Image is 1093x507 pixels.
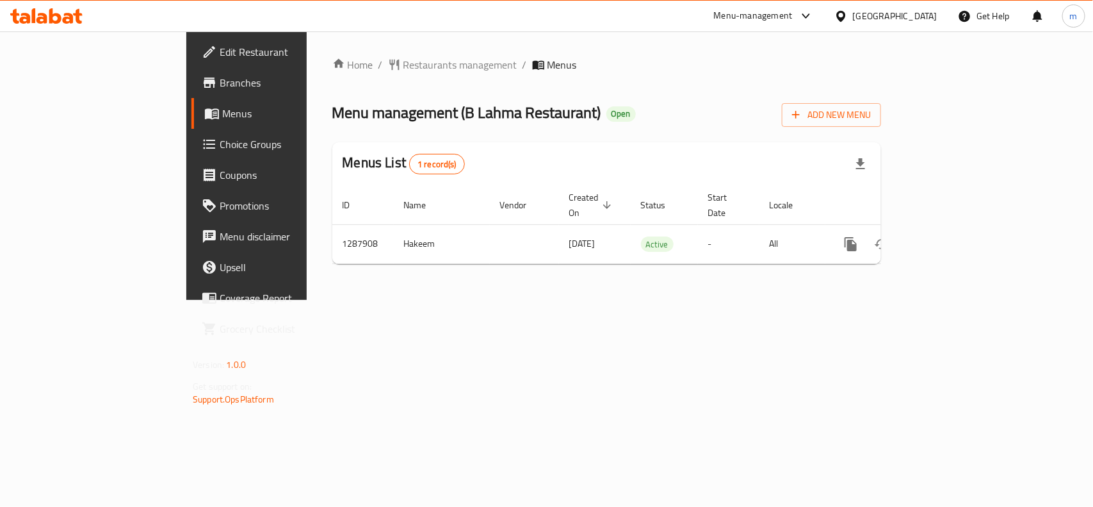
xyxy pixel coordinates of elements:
[220,75,359,90] span: Branches
[220,167,359,183] span: Coupons
[220,290,359,306] span: Coverage Report
[825,186,969,225] th: Actions
[569,235,595,252] span: [DATE]
[191,129,369,160] a: Choice Groups
[547,57,577,72] span: Menus
[606,106,636,122] div: Open
[332,98,601,127] span: Menu management ( B Lahma Restaurant )
[569,190,615,220] span: Created On
[193,391,274,408] a: Support.OpsPlatform
[193,378,252,395] span: Get support on:
[220,260,359,275] span: Upsell
[220,229,359,244] span: Menu disclaimer
[220,137,359,152] span: Choice Groups
[226,356,246,373] span: 1.0.0
[714,8,793,24] div: Menu-management
[193,356,224,373] span: Version:
[332,57,881,72] nav: breadcrumb
[343,197,367,213] span: ID
[1070,9,1078,23] span: m
[853,9,937,23] div: [GEOGRAPHIC_DATA]
[222,106,359,121] span: Menus
[343,153,465,174] h2: Menus List
[404,197,443,213] span: Name
[641,237,674,252] span: Active
[191,252,369,283] a: Upsell
[836,229,866,260] button: more
[866,229,897,260] button: Change Status
[770,197,810,213] span: Locale
[388,57,517,72] a: Restaurants management
[191,283,369,313] a: Coverage Report
[606,108,636,119] span: Open
[191,67,369,98] a: Branches
[698,224,759,263] td: -
[845,149,876,179] div: Export file
[191,160,369,190] a: Coupons
[220,198,359,213] span: Promotions
[191,98,369,129] a: Menus
[641,237,674,252] div: Active
[641,197,683,213] span: Status
[782,103,881,127] button: Add New Menu
[403,57,517,72] span: Restaurants management
[220,321,359,337] span: Grocery Checklist
[708,190,744,220] span: Start Date
[220,44,359,60] span: Edit Restaurant
[378,57,383,72] li: /
[332,186,969,264] table: enhanced table
[500,197,544,213] span: Vendor
[191,313,369,344] a: Grocery Checklist
[191,190,369,221] a: Promotions
[792,107,871,123] span: Add New Menu
[409,154,465,174] div: Total records count
[191,221,369,252] a: Menu disclaimer
[394,224,490,263] td: Hakeem
[522,57,527,72] li: /
[191,37,369,67] a: Edit Restaurant
[759,224,825,263] td: All
[410,158,464,170] span: 1 record(s)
